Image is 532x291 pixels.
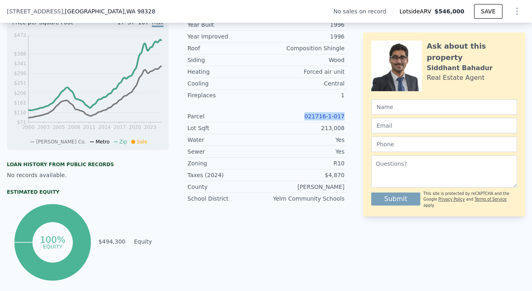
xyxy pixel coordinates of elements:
[63,7,155,15] span: , [GEOGRAPHIC_DATA]
[434,8,464,15] span: $546,000
[14,90,26,96] tspan: $206
[119,139,127,145] span: Zip
[371,99,517,115] input: Name
[371,193,420,205] button: Submit
[187,32,266,41] div: Year Improved
[423,191,517,208] div: This site is protected by reCAPTCHA and the Google and apply.
[371,118,517,133] input: Email
[266,183,345,191] div: [PERSON_NAME]
[83,124,96,130] tspan: 2011
[427,63,493,73] div: Siddhant Bahadur
[266,44,345,52] div: Composition Shingle
[509,3,525,19] button: Show Options
[427,41,517,63] div: Ask about this property
[53,124,65,130] tspan: 2005
[129,124,141,130] tspan: 2020
[266,91,345,99] div: 1
[304,113,345,120] a: 021716-1-017
[12,18,88,31] div: Price per Square Foot
[266,124,345,132] div: 213,008
[187,91,266,99] div: Fireplaces
[40,235,65,245] tspan: 100%
[14,100,26,106] tspan: $161
[98,237,126,246] td: $494,300
[187,68,266,76] div: Heating
[68,124,81,130] tspan: 2008
[7,161,169,168] div: Loan history from public records
[371,137,517,152] input: Phone
[427,73,485,83] div: Real Estate Agent
[187,148,266,156] div: Sewer
[96,139,109,145] span: Metro
[36,139,86,145] span: [PERSON_NAME] Co.
[14,110,26,116] tspan: $116
[14,32,26,38] tspan: $472
[334,7,393,15] div: No sales on record
[37,124,50,130] tspan: 2003
[187,136,266,144] div: Water
[400,7,434,15] span: Lotside ARV
[187,21,266,29] div: Year Built
[114,124,126,130] tspan: 2017
[7,189,169,195] div: Estimated Equity
[14,71,26,76] tspan: $296
[7,7,63,15] span: [STREET_ADDRESS]
[266,79,345,88] div: Central
[266,32,345,41] div: 1996
[187,56,266,64] div: Siding
[474,4,502,19] button: SAVE
[187,112,266,120] div: Parcel
[14,51,26,57] tspan: $386
[266,21,345,29] div: 1996
[187,159,266,167] div: Zoning
[475,197,506,201] a: Terms of Service
[187,124,266,132] div: Lot Sqft
[152,19,164,27] span: Max
[137,139,147,145] span: Sale
[438,197,465,201] a: Privacy Policy
[187,79,266,88] div: Cooling
[98,124,111,130] tspan: 2014
[14,61,26,66] tspan: $341
[266,159,345,167] div: R10
[144,124,157,130] tspan: 2023
[14,80,26,86] tspan: $251
[124,8,155,15] span: , WA 98328
[17,120,26,125] tspan: $71
[266,136,345,144] div: Yes
[266,68,345,76] div: Forced air unit
[43,243,62,249] tspan: equity
[187,195,266,203] div: School District
[187,183,266,191] div: County
[266,56,345,64] div: Wood
[266,195,345,203] div: Yelm Community Schools
[187,44,266,52] div: Roof
[266,148,345,156] div: Yes
[7,171,169,179] div: No records available.
[187,171,266,179] div: Taxes (2024)
[22,124,35,130] tspan: 2000
[266,171,345,179] div: $4,870
[132,237,169,246] td: Equity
